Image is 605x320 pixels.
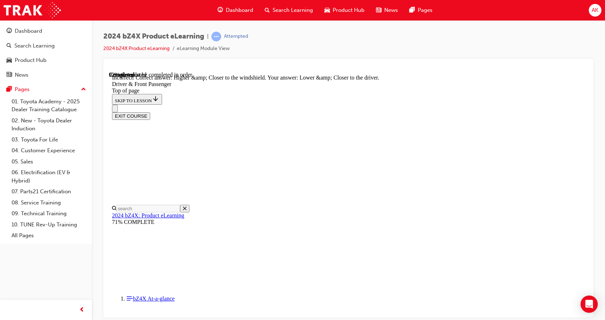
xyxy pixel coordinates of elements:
button: Close navigation menu [3,33,9,41]
img: Trak [4,2,61,18]
a: 05. Sales [9,156,89,167]
div: Open Intercom Messenger [581,296,598,313]
button: Pages [3,83,89,96]
a: 02. New - Toyota Dealer Induction [9,115,89,134]
a: pages-iconPages [404,3,438,18]
a: All Pages [9,230,89,241]
button: DashboardSearch LearningProduct HubNews [3,23,89,83]
button: AK [589,4,601,17]
a: car-iconProduct Hub [319,3,370,18]
span: SKIP TO LESSON [6,26,50,32]
div: Incorrect. Correct answer: Higher &amp; Closer to the windshield. Your answer: Lower &amp; Closer... [3,3,476,9]
a: 07. Parts21 Certification [9,186,89,197]
li: eLearning Module View [177,45,230,53]
span: AK [592,6,598,14]
a: search-iconSearch Learning [259,3,319,18]
a: 04. Customer Experience [9,145,89,156]
span: search-icon [265,6,270,15]
span: Dashboard [226,6,253,14]
div: Search Learning [14,42,55,50]
a: 01. Toyota Academy - 2025 Dealer Training Catalogue [9,96,89,115]
div: Pages [15,85,30,94]
span: news-icon [6,72,12,78]
span: guage-icon [218,6,223,15]
span: car-icon [324,6,330,15]
span: news-icon [376,6,381,15]
button: EXIT COURSE [3,41,41,48]
span: Product Hub [333,6,364,14]
a: Search Learning [3,39,89,53]
a: 09. Technical Training [9,208,89,219]
a: Product Hub [3,54,89,67]
div: Dashboard [15,27,42,35]
div: News [15,71,28,79]
a: 08. Service Training [9,197,89,208]
div: Top of page [3,16,476,22]
span: prev-icon [79,306,85,315]
a: news-iconNews [370,3,404,18]
span: guage-icon [6,28,12,35]
span: 2024 bZ4X Product eLearning [103,32,204,41]
span: News [384,6,398,14]
a: News [3,68,89,82]
div: Driver & Front Passenger [3,9,476,16]
a: 2024 bZ4X: Product eLearning [3,141,75,147]
a: 2024 bZ4X Product eLearning [103,45,170,51]
span: search-icon [6,43,12,49]
span: pages-icon [409,6,415,15]
button: SKIP TO LESSON [3,22,53,33]
span: Search Learning [273,6,313,14]
span: learningRecordVerb_ATTEMPT-icon [211,32,221,41]
div: Attempted [224,33,248,40]
span: pages-icon [6,86,12,93]
div: Product Hub [15,56,46,64]
a: 06. Electrification (EV & Hybrid) [9,167,89,186]
a: 03. Toyota For Life [9,134,89,145]
span: up-icon [81,85,86,94]
a: 10. TUNE Rev-Up Training [9,219,89,230]
div: 71% COMPLETE [3,147,476,154]
span: Pages [418,6,433,14]
a: guage-iconDashboard [212,3,259,18]
a: Dashboard [3,24,89,38]
span: car-icon [6,57,12,64]
span: | [207,32,209,41]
